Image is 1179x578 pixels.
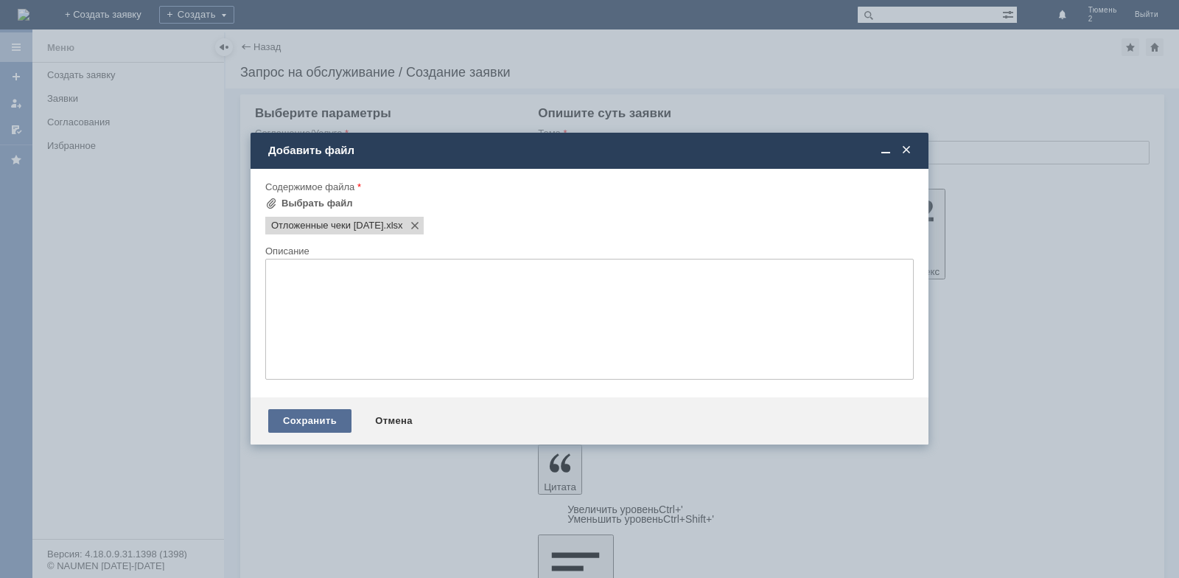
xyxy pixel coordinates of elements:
[265,182,911,192] div: Содержимое файла
[384,220,403,231] span: Отложенные чеки 18.09.2025.xlsx
[265,246,911,256] div: Описание
[899,144,914,157] span: Закрыть
[281,198,353,209] div: Выбрать файл
[6,6,215,29] div: [PERSON_NAME] удалить отложенные чеки во вложении
[878,144,893,157] span: Свернуть (Ctrl + M)
[268,144,914,157] div: Добавить файл
[271,220,384,231] span: Отложенные чеки 18.09.2025.xlsx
